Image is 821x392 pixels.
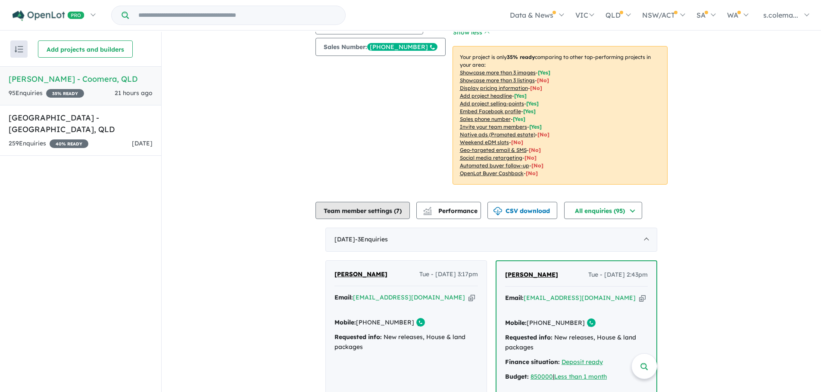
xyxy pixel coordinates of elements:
u: Invite your team members [460,123,527,130]
u: Native ads (Promoted estate) [460,131,535,138]
span: 40 % READY [50,139,88,148]
span: s.colema... [763,11,798,19]
u: Display pricing information [460,85,528,91]
span: [ No ] [530,85,542,91]
div: New releases, House & land packages [505,333,648,353]
span: [ No ] [537,77,549,83]
span: [No] [537,131,549,138]
span: 21 hours ago [115,89,153,97]
img: bar-chart.svg [423,210,432,215]
button: Copy [639,293,646,302]
button: CSV download [487,202,557,219]
button: Add projects and builders [38,40,133,58]
u: Weekend eDM slots [460,139,509,145]
a: [PHONE_NUMBER] [527,319,585,327]
strong: Requested info: [334,333,382,341]
u: OpenLot Buyer Cashback [460,170,524,176]
strong: Mobile: [334,318,356,326]
div: 259 Enquir ies [9,139,88,149]
u: Automated buyer follow-up [460,162,529,169]
div: | [505,372,648,382]
span: [PERSON_NAME] [505,271,558,278]
img: line-chart.svg [423,207,431,212]
span: [ Yes ] [513,116,525,122]
strong: Requested info: [505,333,553,341]
strong: Mobile: [505,319,527,327]
h5: [PERSON_NAME] - Coomera , QLD [9,73,153,85]
span: [No] [529,147,541,153]
span: [ Yes ] [523,108,536,114]
a: Deposit ready [562,358,603,366]
h5: [GEOGRAPHIC_DATA] - [GEOGRAPHIC_DATA] , QLD [9,112,153,135]
span: 7 [396,207,400,215]
span: [No] [531,162,543,169]
u: Embed Facebook profile [460,108,521,114]
span: Performance [425,207,478,215]
button: Sales Number:[PHONE_NUMBER] [315,38,446,56]
span: - 3 Enquir ies [355,235,388,243]
u: Social media retargeting [460,154,522,161]
p: Your project is only comparing to other top-performing projects in your area: - - - - - - - - - -... [453,46,668,185]
button: Copy [468,293,475,302]
span: 35 % READY [46,89,84,98]
a: [EMAIL_ADDRESS][DOMAIN_NAME] [524,294,636,302]
button: Performance [416,202,481,219]
a: [PHONE_NUMBER] [356,318,414,326]
input: Try estate name, suburb, builder or developer [131,6,343,25]
span: [No] [511,139,523,145]
span: [ Yes ] [538,69,550,76]
u: Add project selling-points [460,100,524,107]
u: Add project headline [460,93,512,99]
span: [No] [526,170,538,176]
a: [PERSON_NAME] [334,269,387,280]
span: [ Yes ] [514,93,527,99]
a: [PERSON_NAME] [505,270,558,280]
a: 850000 [531,373,553,380]
strong: Email: [334,293,353,301]
div: 95 Enquir ies [9,88,84,99]
span: [ Yes ] [526,100,539,107]
div: New releases, House & land packages [334,332,478,353]
u: Showcase more than 3 images [460,69,536,76]
b: 35 % ready [507,54,535,60]
span: Tue - [DATE] 3:17pm [419,269,478,280]
u: Showcase more than 3 listings [460,77,535,83]
img: Openlot PRO Logo White [12,10,84,21]
u: Geo-targeted email & SMS [460,147,527,153]
a: Less than 1 month [554,373,607,380]
div: [PHONE_NUMBER] [367,43,437,51]
span: [DATE] [132,139,153,147]
u: Sales phone number [460,116,511,122]
span: Tue - [DATE] 2:43pm [588,270,648,280]
strong: Finance situation: [505,358,560,366]
button: Team member settings (7) [315,202,410,219]
span: [PERSON_NAME] [334,270,387,278]
span: [ Yes ] [529,123,542,130]
img: sort.svg [15,46,23,52]
img: download icon [493,207,502,216]
div: [DATE] [325,228,657,252]
strong: Budget: [505,373,529,380]
a: [EMAIL_ADDRESS][DOMAIN_NAME] [353,293,465,301]
span: [No] [524,154,537,161]
button: All enquiries (95) [564,202,642,219]
button: Show less [453,28,490,37]
strong: Email: [505,294,524,302]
